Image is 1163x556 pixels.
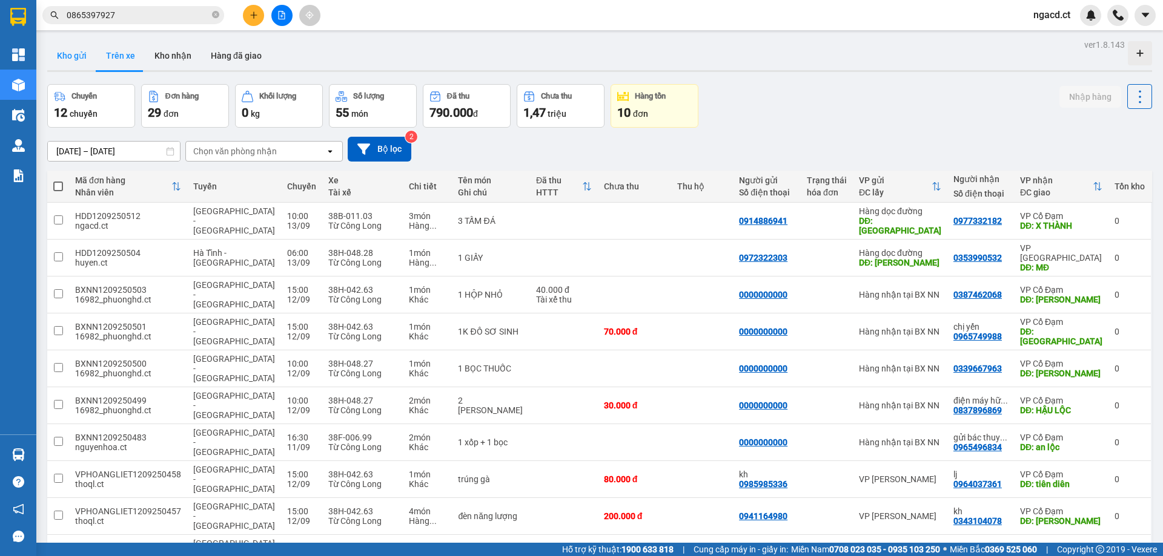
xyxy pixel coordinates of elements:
[409,295,446,304] div: Khác
[458,188,523,197] div: Ghi chú
[201,41,271,70] button: Hàng đã giao
[48,142,180,161] input: Select a date range.
[859,290,941,299] div: Hàng nhận tại BX NN
[859,175,932,185] div: VP gửi
[287,359,316,368] div: 10:00
[1059,86,1121,108] button: Nhập hàng
[739,216,787,226] div: 0914886941
[1020,263,1102,272] div: DĐ: MĐ
[299,5,320,26] button: aim
[683,543,684,556] span: |
[193,354,275,383] span: [GEOGRAPHIC_DATA] - [GEOGRAPHIC_DATA]
[1020,317,1102,327] div: VP Cổ Đạm
[859,474,941,484] div: VP [PERSON_NAME]
[409,182,446,191] div: Chi tiết
[1020,211,1102,221] div: VP Cổ Đạm
[10,8,26,26] img: logo-vxr
[409,322,446,332] div: 1 món
[409,442,446,452] div: Khác
[287,248,316,258] div: 06:00
[1020,221,1102,231] div: DĐ: X THÀNH
[409,516,446,526] div: Hàng thông thường
[277,11,286,19] span: file-add
[193,428,275,457] span: [GEOGRAPHIC_DATA] - [GEOGRAPHIC_DATA]
[458,175,523,185] div: Tên món
[853,171,947,203] th: Toggle SortBy
[953,433,1008,442] div: gửi bác thuyết tc trả
[1020,405,1102,415] div: DĐ: HẬU LỘC
[739,364,787,373] div: 0000000000
[807,175,847,185] div: Trạng thái
[212,10,219,21] span: close-circle
[621,545,674,554] strong: 1900 633 818
[328,285,396,295] div: 38H-042.63
[536,175,582,185] div: Đã thu
[604,182,666,191] div: Chưa thu
[165,92,199,100] div: Đơn hàng
[328,359,396,368] div: 38H-048.27
[458,290,523,299] div: 1 HỘP NHỎ
[536,295,592,304] div: Tài xế thu
[96,41,145,70] button: Trên xe
[1020,442,1102,452] div: DĐ: an lộc
[523,105,546,120] span: 1,47
[859,216,941,235] div: DĐ: THANH HÓA
[12,448,25,461] img: warehouse-icon
[1084,38,1125,51] div: ver 1.8.143
[328,188,396,197] div: Tài xế
[859,437,941,447] div: Hàng nhận tại BX NN
[75,516,181,526] div: thoql.ct
[1115,290,1145,299] div: 0
[536,285,592,295] div: 40.000 đ
[47,41,96,70] button: Kho gửi
[12,169,25,182] img: solution-icon
[739,511,787,521] div: 0941164980
[47,84,135,128] button: Chuyến12chuyến
[251,109,260,119] span: kg
[429,221,437,231] span: ...
[409,433,446,442] div: 2 món
[611,84,698,128] button: Hàng tồn10đơn
[328,332,396,341] div: Từ Công Long
[953,469,1008,479] div: lj
[235,84,323,128] button: Khối lượng0kg
[75,433,181,442] div: BXNN1209250483
[351,109,368,119] span: món
[242,105,248,120] span: 0
[530,171,598,203] th: Toggle SortBy
[70,109,98,119] span: chuyến
[287,182,316,191] div: Chuyến
[12,139,25,152] img: warehouse-icon
[739,437,787,447] div: 0000000000
[1020,285,1102,295] div: VP Cổ Đạm
[1020,175,1093,185] div: VP nhận
[50,11,59,19] span: search
[328,506,396,516] div: 38H-042.63
[75,248,181,258] div: HDD1209250504
[604,327,666,336] div: 70.000 đ
[953,364,1002,373] div: 0339667963
[75,221,181,231] div: ngacd.ct
[328,211,396,221] div: 38B-011.03
[604,511,666,521] div: 200.000 đ
[328,295,396,304] div: Từ Công Long
[405,131,417,143] sup: 2
[193,391,275,420] span: [GEOGRAPHIC_DATA] - [GEOGRAPHIC_DATA]
[739,327,787,336] div: 0000000000
[943,547,947,552] span: ⚪️
[75,442,181,452] div: nguyenhoa.ct
[328,469,396,479] div: 38H-042.63
[541,92,572,100] div: Chưa thu
[409,211,446,221] div: 3 món
[859,206,941,216] div: Hàng dọc đường
[67,8,210,22] input: Tìm tên, số ĐT hoặc mã đơn
[953,516,1002,526] div: 0343104078
[953,479,1002,489] div: 0964037361
[1020,188,1093,197] div: ĐC giao
[1020,479,1102,489] div: DĐ: tiên diên
[1115,364,1145,373] div: 0
[75,211,181,221] div: HDD1209250512
[287,368,316,378] div: 12/09
[75,295,181,304] div: 16982_phuonghd.ct
[423,84,511,128] button: Đã thu790.000đ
